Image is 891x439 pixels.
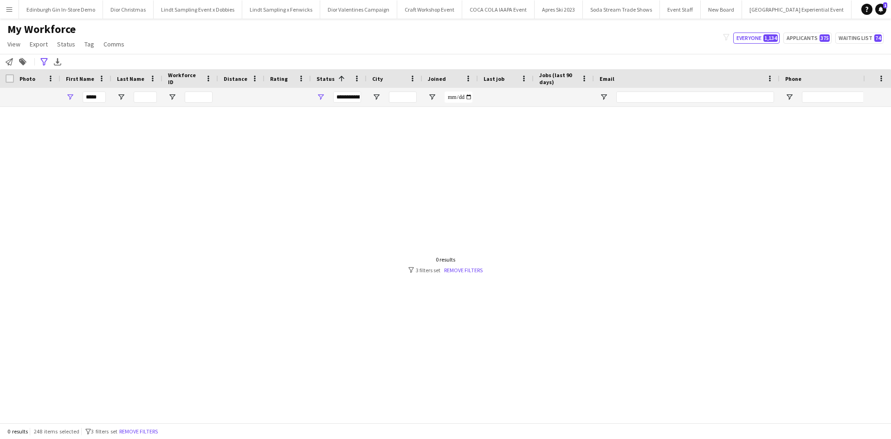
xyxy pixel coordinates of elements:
span: Jobs (last 90 days) [539,72,577,85]
input: First Name Filter Input [83,92,106,103]
input: Last Name Filter Input [134,92,157,103]
span: Status [57,40,75,48]
button: Applicants375 [783,33,832,44]
span: 248 items selected [34,428,79,435]
button: Event Staff [660,0,701,19]
span: View [7,40,20,48]
button: Dior Christmas [103,0,154,19]
button: Waiting list74 [835,33,884,44]
span: Status [316,75,335,82]
button: Dior Valentines Campaign [320,0,397,19]
input: Email Filter Input [616,92,774,103]
span: 3 filters set [91,428,117,435]
span: 74 [874,34,882,42]
button: Everyone1,134 [733,33,780,44]
a: Export [26,38,52,50]
a: Tag [81,38,98,50]
input: City Filter Input [389,92,417,103]
span: My Workforce [7,22,76,36]
input: Column with Header Selection [6,74,14,83]
button: Apres Ski 2023 [535,0,583,19]
span: First Name [66,75,94,82]
a: Remove filters [444,267,483,274]
button: Remove filters [117,426,160,437]
button: Edinburgh Gin In-Store Demo [19,0,103,19]
button: Craft Workshop Event [397,0,462,19]
a: View [4,38,24,50]
button: Open Filter Menu [168,93,176,101]
a: Status [53,38,79,50]
button: Open Filter Menu [316,93,325,101]
span: Email [600,75,614,82]
span: 1 [883,2,887,8]
span: Last job [484,75,504,82]
button: Open Filter Menu [66,93,74,101]
app-action-btn: Export XLSX [52,56,63,67]
span: Distance [224,75,247,82]
input: Joined Filter Input [445,92,472,103]
span: Phone [785,75,801,82]
span: Rating [270,75,288,82]
span: Export [30,40,48,48]
app-action-btn: Advanced filters [39,56,50,67]
button: Soda Stream Trade Shows [583,0,660,19]
span: Tag [84,40,94,48]
input: Workforce ID Filter Input [185,92,213,103]
span: City [372,75,383,82]
button: New Board [701,0,742,19]
span: Workforce ID [168,72,201,85]
button: Open Filter Menu [372,93,381,101]
a: 1 [875,4,886,15]
span: Photo [19,75,35,82]
button: Open Filter Menu [117,93,125,101]
span: 375 [820,34,830,42]
app-action-btn: Add to tag [17,56,28,67]
span: Comms [103,40,124,48]
app-action-btn: Notify workforce [4,56,15,67]
span: Last Name [117,75,144,82]
button: COCA COLA IAAPA Event [462,0,535,19]
button: [GEOGRAPHIC_DATA] Experiential Event [742,0,852,19]
div: 0 results [408,256,483,263]
div: 3 filters set [408,267,483,274]
a: Comms [100,38,128,50]
button: Open Filter Menu [785,93,794,101]
span: Joined [428,75,446,82]
button: Open Filter Menu [428,93,436,101]
button: Open Filter Menu [600,93,608,101]
button: Lindt Sampling Event x Dobbies [154,0,242,19]
span: 1,134 [763,34,778,42]
button: Lindt Sampling x Fenwicks [242,0,320,19]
